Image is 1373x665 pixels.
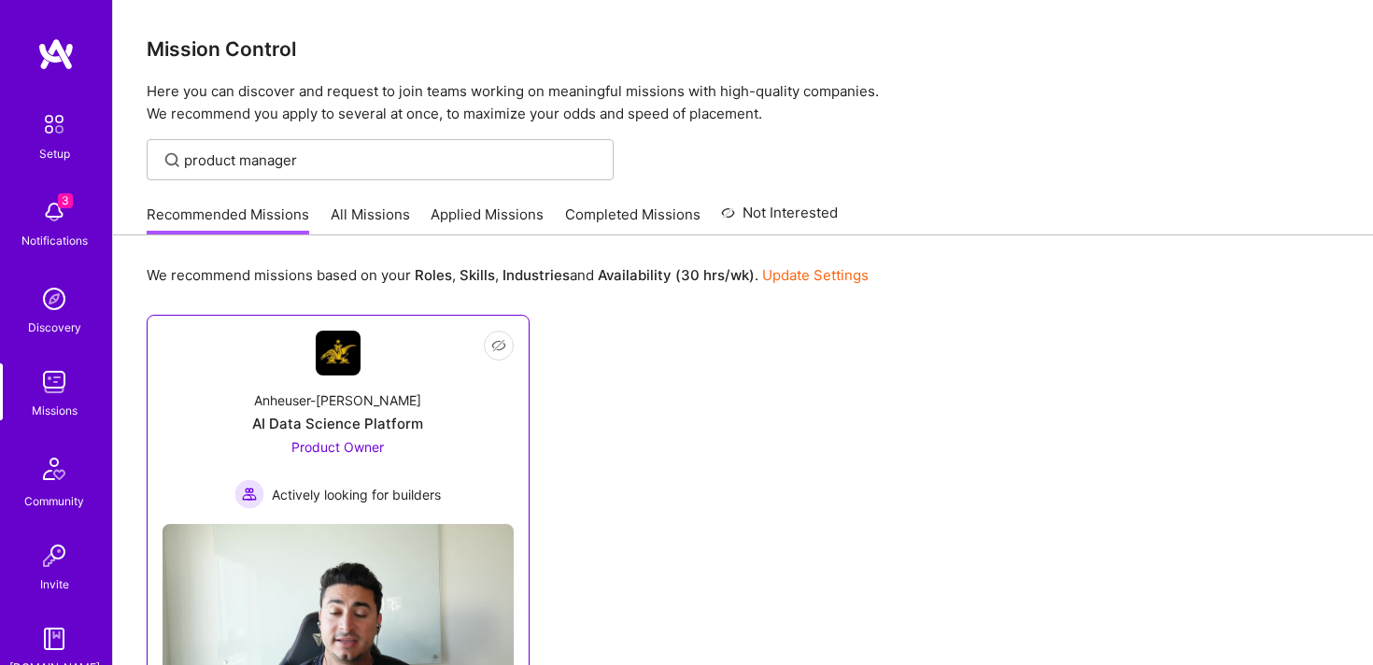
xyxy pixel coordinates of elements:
[24,491,84,511] div: Community
[28,318,81,337] div: Discovery
[163,331,514,509] a: Company LogoAnheuser-[PERSON_NAME]AI Data Science PlatformProduct Owner Actively looking for buil...
[32,401,78,420] div: Missions
[316,331,361,375] img: Company Logo
[40,574,69,594] div: Invite
[35,280,73,318] img: discovery
[598,266,755,284] b: Availability (30 hrs/wk)
[147,80,1339,125] p: Here you can discover and request to join teams working on meaningful missions with high-quality ...
[291,439,384,455] span: Product Owner
[184,150,600,170] input: Find Mission...
[21,231,88,250] div: Notifications
[35,105,74,144] img: setup
[565,205,701,235] a: Completed Missions
[37,37,75,71] img: logo
[35,193,73,231] img: bell
[272,485,441,504] span: Actively looking for builders
[35,537,73,574] img: Invite
[162,149,183,171] i: icon SearchGrey
[32,446,77,491] img: Community
[415,266,452,284] b: Roles
[331,205,410,235] a: All Missions
[721,202,838,235] a: Not Interested
[254,390,421,410] div: Anheuser-[PERSON_NAME]
[762,266,869,284] a: Update Settings
[252,414,423,433] div: AI Data Science Platform
[431,205,544,235] a: Applied Missions
[35,363,73,401] img: teamwork
[502,266,570,284] b: Industries
[147,265,869,285] p: We recommend missions based on your , , and .
[35,620,73,658] img: guide book
[39,144,70,163] div: Setup
[460,266,495,284] b: Skills
[234,479,264,509] img: Actively looking for builders
[58,193,73,208] span: 3
[147,205,309,235] a: Recommended Missions
[147,37,1339,61] h3: Mission Control
[491,338,506,353] i: icon EyeClosed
